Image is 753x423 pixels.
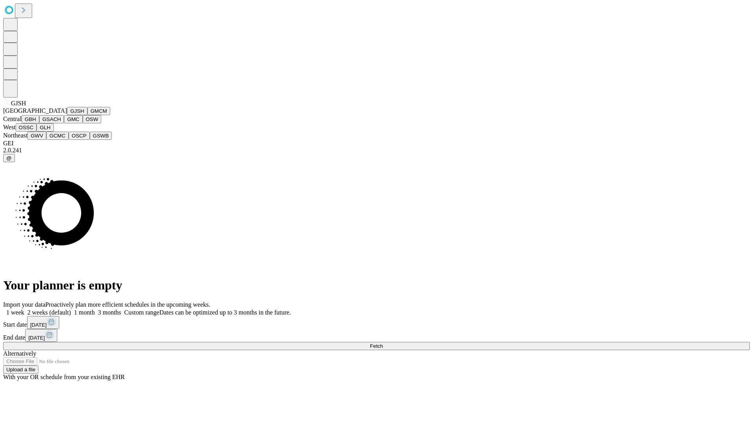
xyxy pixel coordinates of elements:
[3,374,125,380] span: With your OR schedule from your existing EHR
[28,335,45,341] span: [DATE]
[3,365,38,374] button: Upload a file
[3,107,67,114] span: [GEOGRAPHIC_DATA]
[83,115,102,123] button: OSW
[16,123,37,132] button: OSSC
[22,115,39,123] button: GBH
[11,100,26,107] span: GJSH
[3,301,45,308] span: Import your data
[3,132,27,139] span: Northeast
[3,316,750,329] div: Start date
[30,322,47,328] span: [DATE]
[74,309,95,316] span: 1 month
[87,107,110,115] button: GMCM
[124,309,159,316] span: Custom range
[3,329,750,342] div: End date
[39,115,64,123] button: GSACH
[3,116,22,122] span: Central
[64,115,82,123] button: GMC
[36,123,53,132] button: GLH
[27,316,59,329] button: [DATE]
[90,132,112,140] button: GSWB
[27,132,46,140] button: GWV
[3,154,15,162] button: @
[27,309,71,316] span: 2 weeks (default)
[3,278,750,293] h1: Your planner is empty
[6,155,12,161] span: @
[69,132,90,140] button: OSCP
[45,301,210,308] span: Proactively plan more efficient schedules in the upcoming weeks.
[3,342,750,350] button: Fetch
[3,124,16,130] span: West
[46,132,69,140] button: GCMC
[3,350,36,357] span: Alternatively
[370,343,383,349] span: Fetch
[25,329,57,342] button: [DATE]
[98,309,121,316] span: 3 months
[67,107,87,115] button: GJSH
[3,147,750,154] div: 2.0.241
[6,309,24,316] span: 1 week
[3,140,750,147] div: GEI
[159,309,291,316] span: Dates can be optimized up to 3 months in the future.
